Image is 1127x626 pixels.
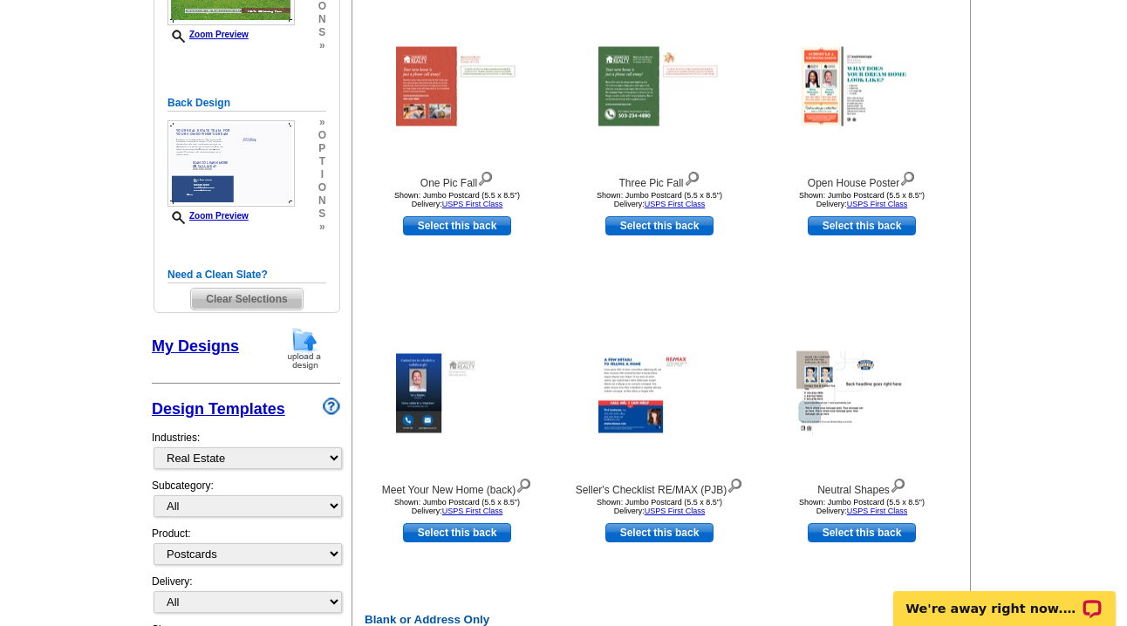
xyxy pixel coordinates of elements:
div: Delivery: [152,574,340,622]
a: USPS First Class [847,200,908,208]
div: Shown: Jumbo Postcard (5.5 x 8.5") Delivery: [563,498,755,515]
div: Shown: Jumbo Postcard (5.5 x 8.5") Delivery: [766,191,958,208]
a: USPS First Class [847,507,908,515]
a: use this design [808,216,916,235]
img: view design details [727,474,743,493]
div: Shown: Jumbo Postcard (5.5 x 8.5") Delivery: [563,191,755,208]
img: Meet Your New Home (back) [396,354,518,433]
div: Meet Your New Home (back) [361,474,553,498]
img: Neutral Shapes [796,351,927,436]
div: Industries: [152,421,340,478]
span: o [318,129,326,142]
span: » [318,39,326,52]
span: n [318,194,326,208]
img: Seller's Checklist RE/MAX (PJB) [598,354,721,433]
span: s [318,208,326,221]
div: Shown: Jumbo Postcard (5.5 x 8.5") Delivery: [361,191,553,208]
img: Three Pic Fall [598,47,721,126]
div: Subcategory: [152,478,340,526]
img: view design details [477,167,494,187]
h5: Need a Clean Slate? [167,267,326,283]
a: use this design [605,523,714,542]
a: USPS First Class [442,507,503,515]
span: p [318,142,326,155]
span: o [318,181,326,194]
div: Neutral Shapes [766,474,958,498]
img: upload-design [282,326,327,371]
a: use this design [403,216,511,235]
img: backsmallthumbnail.jpg [167,120,295,207]
span: n [318,13,326,26]
span: Clear Selections [191,289,302,310]
span: i [318,168,326,181]
h5: Back Design [167,95,326,112]
a: Design Templates [152,400,285,418]
img: One Pic Fall [396,47,518,126]
span: s [318,26,326,39]
img: design-wizard-help-icon.png [323,398,340,415]
img: view design details [890,474,906,493]
img: view design details [899,167,916,187]
iframe: LiveChat chat widget [882,571,1127,626]
div: One Pic Fall [361,167,553,191]
a: My Designs [152,337,239,355]
a: USPS First Class [442,200,503,208]
a: Zoom Preview [167,30,249,39]
div: Product: [152,526,340,574]
span: » [318,221,326,234]
a: use this design [605,216,714,235]
a: use this design [403,523,511,542]
div: Shown: Jumbo Postcard (5.5 x 8.5") Delivery: [766,498,958,515]
img: view design details [684,167,700,187]
div: Three Pic Fall [563,167,755,191]
div: Open House Poster [766,167,958,191]
a: Zoom Preview [167,211,249,221]
div: Shown: Jumbo Postcard (5.5 x 8.5") Delivery: [361,498,553,515]
a: use this design [808,523,916,542]
a: USPS First Class [645,200,706,208]
a: USPS First Class [645,507,706,515]
span: » [318,116,326,129]
img: Open House Poster [801,47,923,126]
img: view design details [516,474,532,493]
div: Seller's Checklist RE/MAX (PJB) [563,474,755,498]
span: t [318,155,326,168]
